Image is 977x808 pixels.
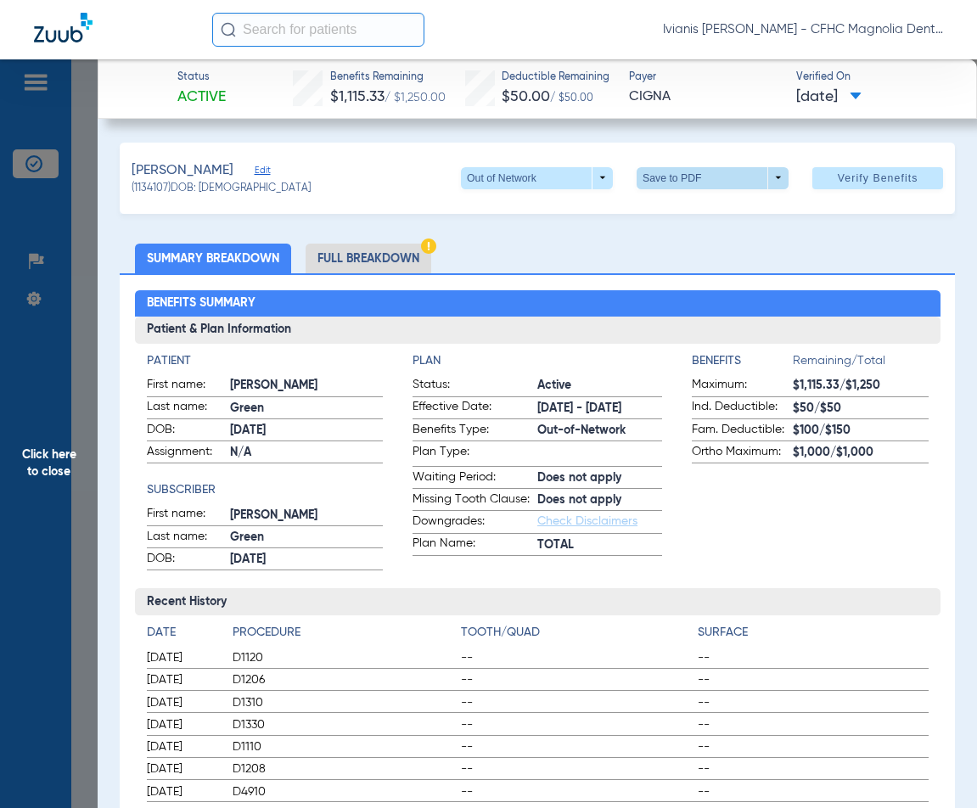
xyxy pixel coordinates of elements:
[698,716,929,733] span: --
[233,738,455,755] span: D1110
[233,624,455,648] app-breakdown-title: Procedure
[306,244,431,273] li: Full Breakdown
[698,694,929,711] span: --
[461,783,692,800] span: --
[793,422,929,440] span: $100/$150
[147,550,230,570] span: DOB:
[892,727,977,808] iframe: Chat Widget
[230,507,384,525] span: [PERSON_NAME]
[461,671,692,688] span: --
[233,783,455,800] span: D4910
[461,624,692,648] app-breakdown-title: Tooth/Quad
[793,352,929,376] span: Remaining/Total
[461,716,692,733] span: --
[461,649,692,666] span: --
[692,398,793,418] span: Ind. Deductible:
[698,738,929,755] span: --
[147,443,230,463] span: Assignment:
[147,481,384,499] h4: Subscriber
[135,317,941,344] h3: Patient & Plan Information
[537,400,662,418] span: [DATE] - [DATE]
[537,469,662,487] span: Does not apply
[502,89,550,104] span: $50.00
[132,160,233,182] span: [PERSON_NAME]
[230,551,384,569] span: [DATE]
[221,22,236,37] img: Search Icon
[147,624,218,642] h4: Date
[537,422,662,440] span: Out-of-Network
[330,89,385,104] span: $1,115.33
[135,290,941,317] h2: Benefits Summary
[692,352,793,376] app-breakdown-title: Benefits
[413,443,537,466] span: Plan Type:
[796,70,949,86] span: Verified On
[147,398,230,418] span: Last name:
[147,716,218,733] span: [DATE]
[413,421,537,441] span: Benefits Type:
[147,671,218,688] span: [DATE]
[147,376,230,396] span: First name:
[629,87,782,108] span: CIGNA
[698,624,929,648] app-breakdown-title: Surface
[177,87,226,108] span: Active
[135,244,291,273] li: Summary Breakdown
[413,376,537,396] span: Status:
[550,93,593,104] span: / $50.00
[230,529,384,547] span: Green
[233,671,455,688] span: D1206
[132,182,311,197] span: (1134107) DOB: [DEMOGRAPHIC_DATA]
[230,444,384,462] span: N/A
[838,171,918,185] span: Verify Benefits
[692,443,793,463] span: Ortho Maximum:
[385,92,446,104] span: / $1,250.00
[147,738,218,755] span: [DATE]
[413,513,537,533] span: Downgrades:
[413,398,537,418] span: Effective Date:
[461,694,692,711] span: --
[233,760,455,777] span: D1208
[461,167,613,189] button: Out of Network
[637,167,789,189] button: Save to PDF
[793,444,929,462] span: $1,000/$1,000
[177,70,226,86] span: Status
[461,760,692,777] span: --
[147,528,230,548] span: Last name:
[698,649,929,666] span: --
[147,649,218,666] span: [DATE]
[330,70,446,86] span: Benefits Remaining
[212,13,424,47] input: Search for patients
[537,491,662,509] span: Does not apply
[147,624,218,648] app-breakdown-title: Date
[147,783,218,800] span: [DATE]
[147,694,218,711] span: [DATE]
[147,352,384,370] h4: Patient
[793,400,929,418] span: $50/$50
[698,624,929,642] h4: Surface
[413,352,662,370] h4: Plan
[421,238,436,254] img: Hazard
[663,21,943,38] span: Ivianis [PERSON_NAME] - CFHC Magnolia Dental
[692,376,793,396] span: Maximum:
[692,421,793,441] span: Fam. Deductible:
[793,377,929,395] span: $1,115.33/$1,250
[461,738,692,755] span: --
[230,400,384,418] span: Green
[230,377,384,395] span: [PERSON_NAME]
[147,505,230,525] span: First name:
[629,70,782,86] span: Payer
[135,588,941,615] h3: Recent History
[812,167,943,189] button: Verify Benefits
[230,422,384,440] span: [DATE]
[796,87,862,108] span: [DATE]
[413,491,537,511] span: Missing Tooth Clause:
[698,760,929,777] span: --
[698,783,929,800] span: --
[147,760,218,777] span: [DATE]
[233,716,455,733] span: D1330
[233,649,455,666] span: D1120
[537,536,662,554] span: TOTAL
